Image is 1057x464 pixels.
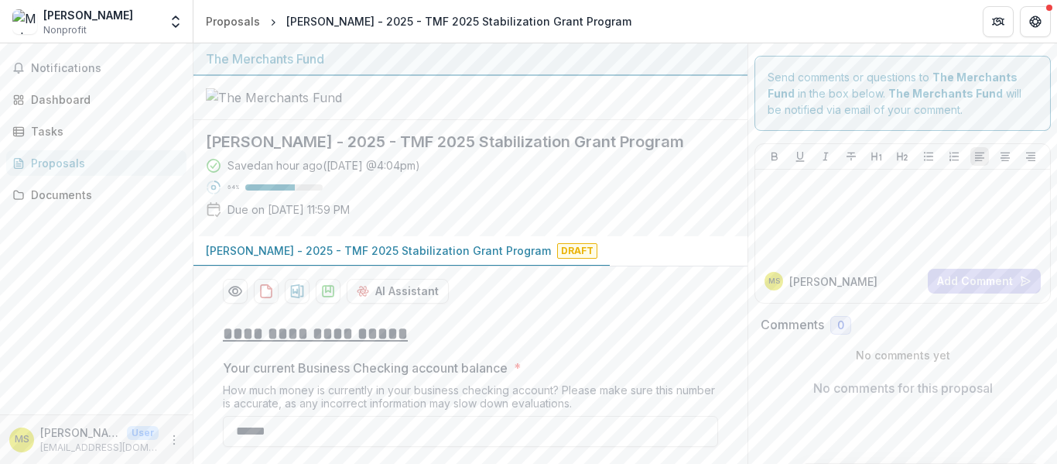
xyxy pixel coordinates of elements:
a: Documents [6,182,186,208]
div: Saved an hour ago ( [DATE] @ 4:04pm ) [227,157,420,174]
button: AI Assistant [347,279,449,304]
div: Mohammad Siddiquee [15,435,29,445]
span: Draft [557,243,597,259]
p: Due on [DATE] 11:59 PM [227,201,350,218]
button: Notifications [6,56,186,81]
button: Open entity switcher [165,6,186,37]
p: No comments for this proposal [813,379,993,397]
div: Dashboard [31,91,174,108]
img: The Merchants Fund [206,88,361,107]
button: Ordered List [945,147,963,166]
h2: [PERSON_NAME] - 2025 - TMF 2025 Stabilization Grant Program [206,132,710,151]
img: Mohammad Siddiquee [12,9,37,34]
p: 64 % [227,182,239,193]
div: Mohammad Siddiquee [768,277,780,285]
nav: breadcrumb [200,10,638,33]
strong: The Merchants Fund [888,87,1003,100]
button: Align Left [970,147,989,166]
button: Align Center [996,147,1014,166]
button: Get Help [1020,6,1051,37]
h2: Comments [761,318,824,332]
span: 0 [837,319,844,332]
button: Underline [791,147,809,166]
span: Nonprofit [43,23,87,37]
a: Dashboard [6,87,186,112]
button: Preview eb167baa-4707-4706-afc5-1b6039835c4a-0.pdf [223,279,248,304]
button: Bold [765,147,784,166]
button: download-proposal [316,279,340,304]
p: User [127,426,159,440]
button: Strike [842,147,860,166]
button: Heading 2 [893,147,912,166]
div: Tasks [31,123,174,139]
button: Add Comment [928,269,1041,294]
p: Your current Business Checking account balance [223,359,508,377]
button: Italicize [816,147,835,166]
p: [EMAIL_ADDRESS][DOMAIN_NAME] [40,441,159,455]
span: Notifications [31,62,180,75]
button: Partners [983,6,1014,37]
div: [PERSON_NAME] - 2025 - TMF 2025 Stabilization Grant Program [286,13,631,29]
div: [PERSON_NAME] [43,7,133,23]
div: Proposals [31,155,174,171]
div: How much money is currently in your business checking account? Please make sure this number is ac... [223,383,718,416]
div: The Merchants Fund [206,50,735,68]
button: download-proposal [254,279,279,304]
button: download-proposal [285,279,310,304]
button: Align Right [1021,147,1040,166]
div: Send comments or questions to in the box below. will be notified via email of your comment. [754,56,1051,131]
button: Bullet List [919,147,938,166]
p: [PERSON_NAME] [40,424,121,441]
button: Heading 1 [867,147,886,166]
p: [PERSON_NAME] [789,273,877,290]
p: [PERSON_NAME] - 2025 - TMF 2025 Stabilization Grant Program [206,242,551,259]
a: Tasks [6,119,186,144]
a: Proposals [200,10,266,33]
a: Proposals [6,150,186,176]
div: Proposals [206,13,260,29]
p: No comments yet [761,347,1045,363]
div: Documents [31,187,174,203]
button: More [165,431,183,449]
